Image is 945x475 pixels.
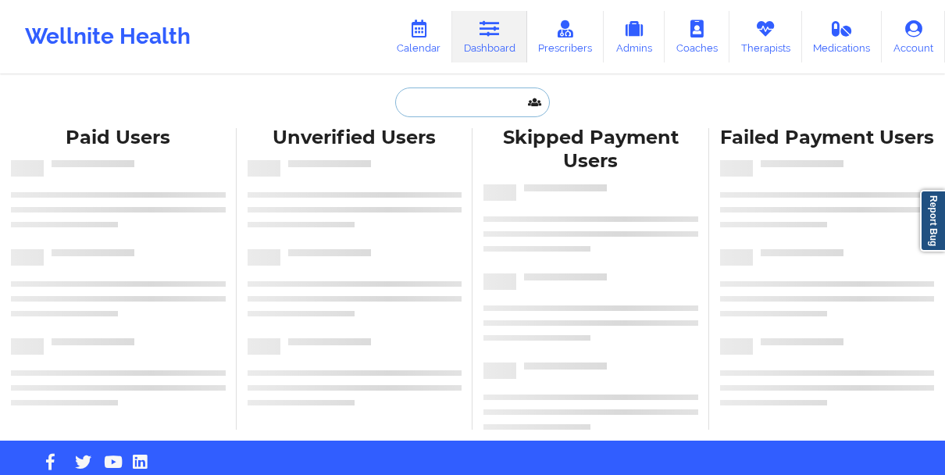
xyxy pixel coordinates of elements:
[604,11,665,62] a: Admins
[729,11,802,62] a: Therapists
[527,11,604,62] a: Prescribers
[483,126,698,174] div: Skipped Payment Users
[665,11,729,62] a: Coaches
[802,11,883,62] a: Medications
[248,126,462,150] div: Unverified Users
[11,126,226,150] div: Paid Users
[385,11,452,62] a: Calendar
[452,11,527,62] a: Dashboard
[882,11,945,62] a: Account
[920,190,945,252] a: Report Bug
[720,126,935,150] div: Failed Payment Users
